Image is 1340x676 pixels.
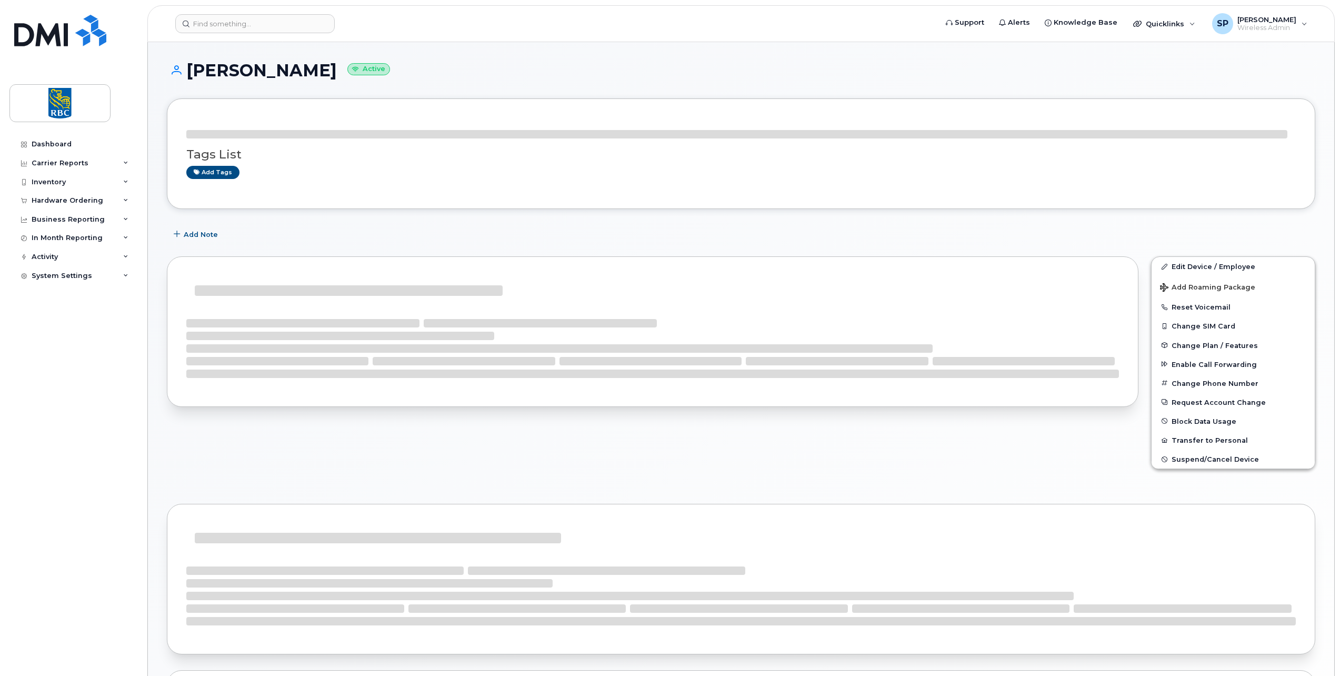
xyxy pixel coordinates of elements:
h1: [PERSON_NAME] [167,61,1315,79]
a: Add tags [186,166,239,179]
h3: Tags List [186,148,1296,161]
button: Change Plan / Features [1152,336,1315,355]
button: Reset Voicemail [1152,297,1315,316]
button: Request Account Change [1152,393,1315,412]
span: Add Roaming Package [1160,283,1255,293]
small: Active [347,63,390,75]
button: Add Roaming Package [1152,276,1315,297]
button: Add Note [167,225,227,244]
span: Change Plan / Features [1172,341,1258,349]
button: Change SIM Card [1152,316,1315,335]
button: Suspend/Cancel Device [1152,450,1315,469]
button: Block Data Usage [1152,412,1315,431]
button: Transfer to Personal [1152,431,1315,450]
span: Enable Call Forwarding [1172,360,1257,368]
a: Edit Device / Employee [1152,257,1315,276]
span: Suspend/Cancel Device [1172,455,1259,463]
span: Add Note [184,230,218,240]
button: Change Phone Number [1152,374,1315,393]
button: Enable Call Forwarding [1152,355,1315,374]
